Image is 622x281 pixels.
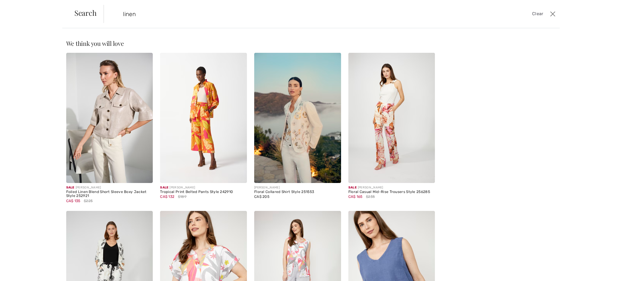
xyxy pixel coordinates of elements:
button: Close [548,9,558,19]
img: Floral Casual Mid-Rise Trousers Style 256285. Orange/pink [348,53,435,183]
div: Tropical Print Belted Pants Style 242910 [160,190,247,194]
span: CA$ 165 [348,195,363,199]
img: Foiled Linen Blend Short Sleeve Boxy Jacket Style 252921. Champagne 171 [66,53,153,183]
img: Floral Collared Shirt Style 251553. White [254,53,341,183]
span: Chat [13,4,26,10]
div: Floral Collared Shirt Style 251553 [254,190,341,194]
span: $235 [366,194,375,199]
span: Sale [66,186,74,189]
span: Sale [160,186,168,189]
input: TYPE TO SEARCH [118,5,441,23]
span: We think you will love [66,39,124,47]
span: CA$ 132 [160,195,174,199]
span: $225 [84,198,93,204]
span: Clear [532,11,543,17]
div: [PERSON_NAME] [160,185,247,190]
span: CA$ 135 [66,199,80,203]
div: Floral Casual Mid-Rise Trousers Style 256285 [348,190,435,194]
div: Foiled Linen Blend Short Sleeve Boxy Jacket Style 252921 [66,190,153,198]
span: Sale [348,186,357,189]
div: [PERSON_NAME] [348,185,435,190]
span: Search [74,9,97,16]
span: CA$ 205 [254,195,269,199]
div: [PERSON_NAME] [66,185,153,190]
div: [PERSON_NAME] [254,185,341,190]
span: $189 [178,194,186,199]
img: Tropical Print Belted Pants Style 242910. Pink/Multi [160,53,247,183]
